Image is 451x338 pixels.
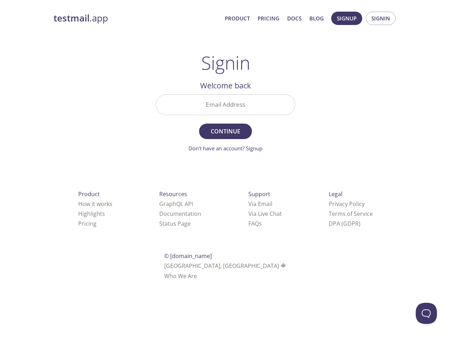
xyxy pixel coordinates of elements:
a: Who We Are [164,272,197,280]
iframe: Help Scout Beacon - Open [416,303,437,324]
button: Continue [199,124,252,139]
span: s [259,220,262,227]
button: Signin [366,12,396,25]
span: Signup [337,14,357,23]
a: Docs [287,14,302,23]
span: Resources [159,190,187,198]
a: Pricing [78,220,97,227]
a: GraphQL API [159,200,193,208]
a: Highlights [78,210,105,218]
a: Via Email [248,200,272,208]
a: Documentation [159,210,201,218]
a: FAQ [248,220,262,227]
a: Blog [309,14,324,23]
a: Status Page [159,220,191,227]
span: Product [78,190,100,198]
span: Signin [371,14,390,23]
a: testmail.app [54,12,219,24]
a: Product [225,14,250,23]
a: Terms of Service [329,210,373,218]
a: Via Live Chat [248,210,282,218]
button: Signup [331,12,362,25]
h2: Welcome back [156,80,295,92]
span: [GEOGRAPHIC_DATA], [GEOGRAPHIC_DATA] [164,262,287,270]
span: Legal [329,190,342,198]
strong: testmail [54,12,89,24]
a: How it works [78,200,112,208]
a: Privacy Policy [329,200,365,208]
h1: Signin [201,52,250,73]
a: Pricing [258,14,279,23]
span: © [DOMAIN_NAME] [164,252,212,260]
span: Continue [207,126,244,136]
a: DPA (GDPR) [329,220,360,227]
span: Support [248,190,270,198]
a: Don't have an account? Signup [189,145,262,152]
